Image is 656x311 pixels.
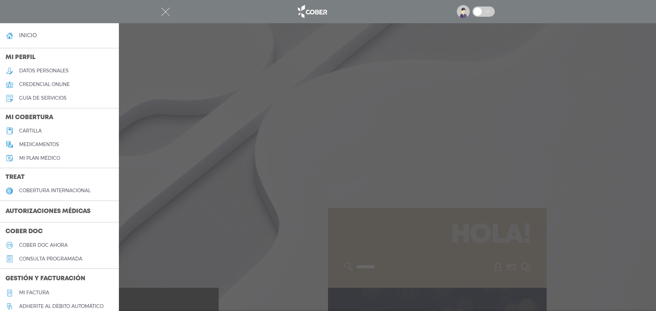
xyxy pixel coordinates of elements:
h5: datos personales [19,68,69,74]
h5: Mi plan médico [19,155,60,161]
h5: medicamentos [19,142,59,147]
img: logo_cober_home-white.png [294,3,330,20]
h5: cartilla [19,128,42,134]
h5: Adherite al débito automático [19,303,104,309]
h5: guía de servicios [19,95,67,101]
h5: Cober doc ahora [19,242,68,248]
h5: consulta programada [19,256,82,262]
img: Cober_menu-close-white.svg [161,8,170,16]
h5: credencial online [19,82,70,87]
img: profile-placeholder.svg [457,5,470,18]
h5: cobertura internacional [19,188,91,194]
h4: inicio [19,32,37,39]
h5: Mi factura [19,290,49,296]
